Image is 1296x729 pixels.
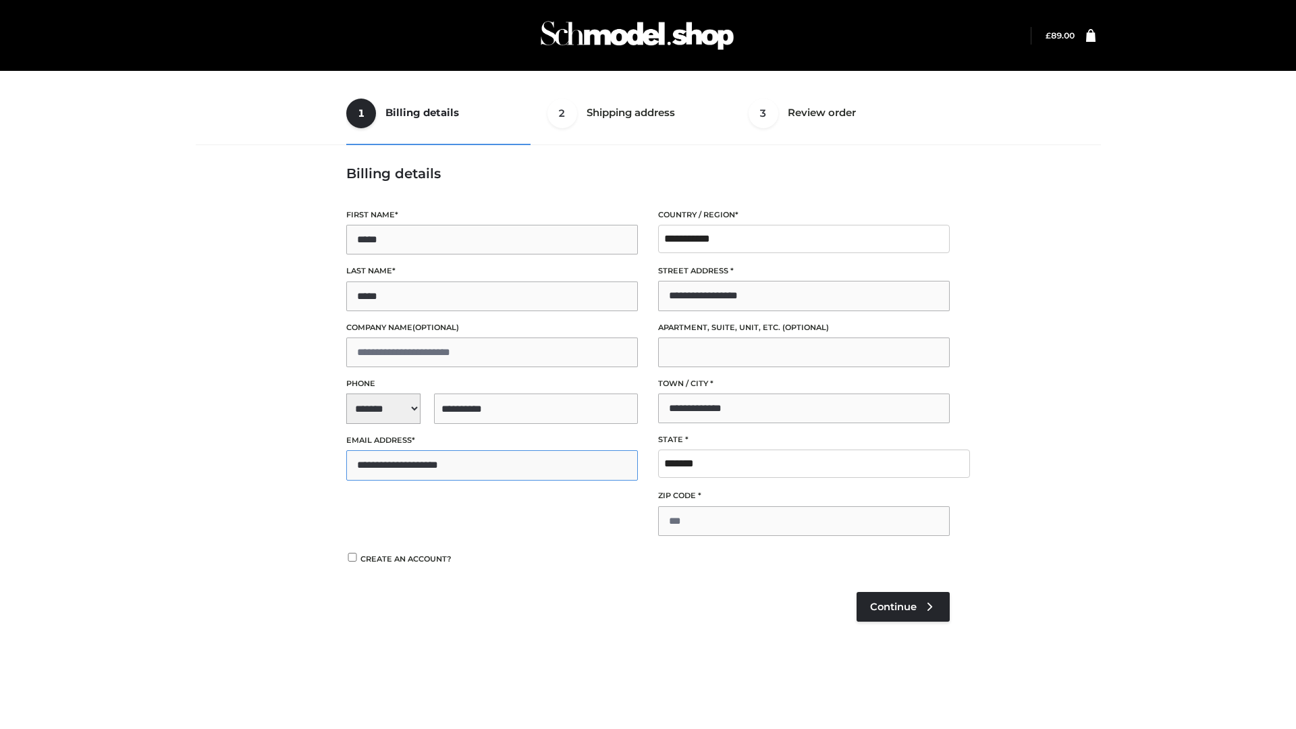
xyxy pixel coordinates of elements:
label: Country / Region [658,209,950,221]
img: Schmodel Admin 964 [536,9,738,62]
span: £ [1046,30,1051,40]
bdi: 89.00 [1046,30,1075,40]
label: Company name [346,321,638,334]
span: (optional) [782,323,829,332]
label: Email address [346,434,638,447]
label: ZIP Code [658,489,950,502]
label: Apartment, suite, unit, etc. [658,321,950,334]
label: Phone [346,377,638,390]
label: State [658,433,950,446]
h3: Billing details [346,165,950,182]
a: Continue [857,592,950,622]
label: Street address [658,265,950,277]
span: Create an account? [360,554,452,564]
label: Town / City [658,377,950,390]
span: (optional) [412,323,459,332]
label: First name [346,209,638,221]
input: Create an account? [346,553,358,562]
span: Continue [870,601,917,613]
a: £89.00 [1046,30,1075,40]
label: Last name [346,265,638,277]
